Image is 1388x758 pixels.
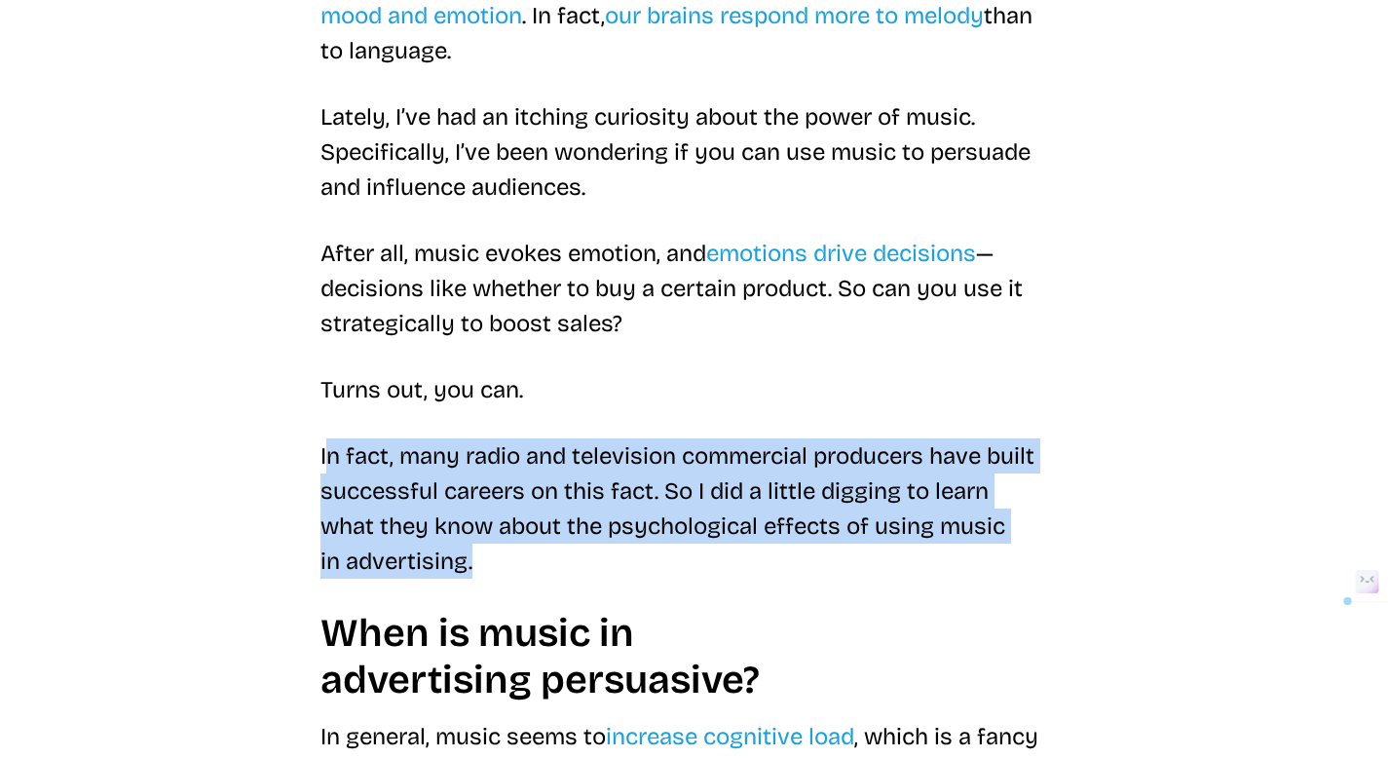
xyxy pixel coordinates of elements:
[605,2,984,29] a: our brains respond more to melody
[320,372,1069,407] p: Turns out, you can.
[706,240,976,267] a: emotions drive decisions
[320,438,1069,579] p: In fact, many radio and television commercial producers have built successful careers on this fac...
[320,236,1069,341] p: After all, music evokes emotion, and — decisions like whether to buy a certain product. So can yo...
[320,610,1069,703] h2: When is music in advertising persuasive?
[606,723,854,750] a: increase cognitive load
[320,99,1069,205] p: Lately, I’ve had an itching curiosity about the power of music. Specifically, I’ve been wondering...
